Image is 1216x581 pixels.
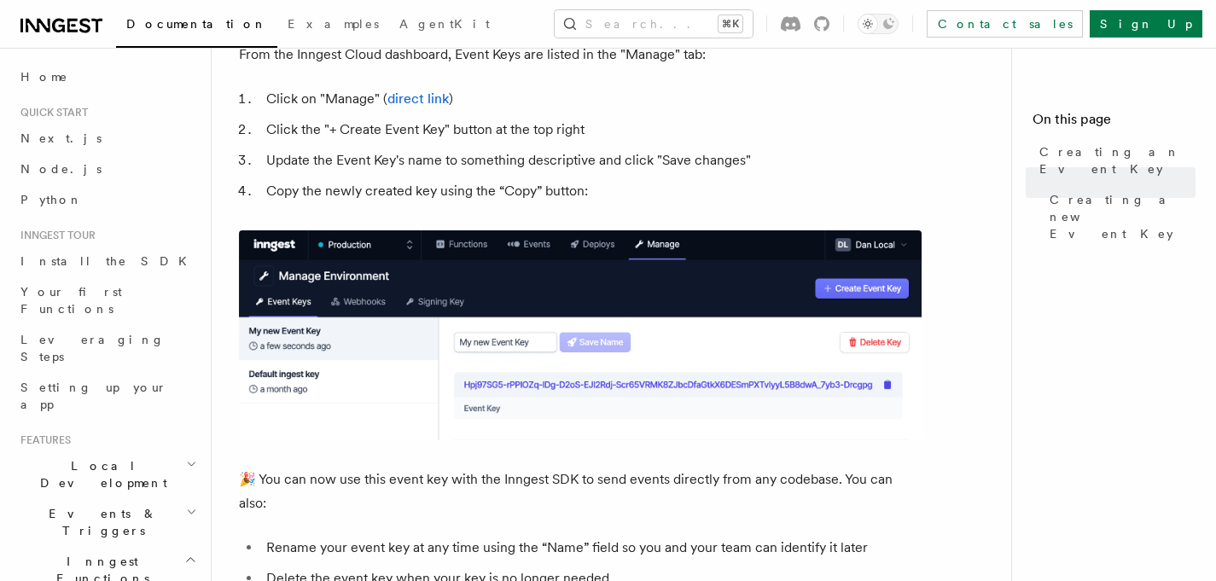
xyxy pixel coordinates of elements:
[20,254,197,268] span: Install the SDK
[1043,184,1196,249] a: Creating a new Event Key
[239,43,922,67] p: From the Inngest Cloud dashboard, Event Keys are listed in the "Manage" tab:
[14,457,186,491] span: Local Development
[20,193,83,206] span: Python
[116,5,277,48] a: Documentation
[20,381,167,411] span: Setting up your app
[14,106,88,119] span: Quick start
[14,246,201,276] a: Install the SDK
[14,184,201,215] a: Python
[389,5,500,46] a: AgentKit
[261,118,922,142] li: Click the "+ Create Event Key" button at the top right
[261,148,922,172] li: Update the Event Key's name to something descriptive and click "Save changes"
[277,5,389,46] a: Examples
[239,468,922,515] p: 🎉 You can now use this event key with the Inngest SDK to send events directly from any codebase. ...
[14,61,201,92] a: Home
[20,68,68,85] span: Home
[927,10,1083,38] a: Contact sales
[20,131,102,145] span: Next.js
[20,162,102,176] span: Node.js
[14,372,201,420] a: Setting up your app
[555,10,753,38] button: Search...⌘K
[14,324,201,372] a: Leveraging Steps
[858,14,899,34] button: Toggle dark mode
[399,17,490,31] span: AgentKit
[14,498,201,546] button: Events & Triggers
[261,87,922,111] li: Click on "Manage" ( )
[14,505,186,539] span: Events & Triggers
[14,433,71,447] span: Features
[239,230,922,440] img: A newly created Event Key in the Inngest Cloud dashboard
[14,450,201,498] button: Local Development
[261,179,922,203] li: Copy the newly created key using the “Copy” button:
[14,154,201,184] a: Node.js
[1039,143,1196,177] span: Creating an Event Key
[20,333,165,363] span: Leveraging Steps
[126,17,267,31] span: Documentation
[1090,10,1202,38] a: Sign Up
[14,229,96,242] span: Inngest tour
[14,276,201,324] a: Your first Functions
[20,285,122,316] span: Your first Functions
[1050,191,1196,242] span: Creating a new Event Key
[1033,109,1196,137] h4: On this page
[387,90,449,107] a: direct link
[719,15,742,32] kbd: ⌘K
[261,536,922,560] li: Rename your event key at any time using the “Name” field so you and your team can identify it later
[14,123,201,154] a: Next.js
[1033,137,1196,184] a: Creating an Event Key
[288,17,379,31] span: Examples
